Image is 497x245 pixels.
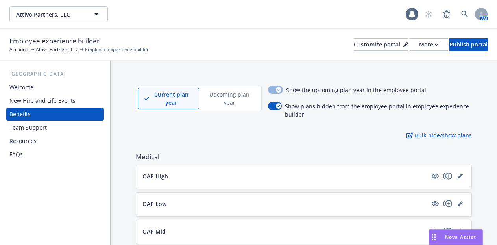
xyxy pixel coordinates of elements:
div: More [419,39,438,50]
button: More [410,38,448,51]
a: copyPlus [443,199,453,208]
a: Benefits [6,108,104,121]
div: New Hire and Life Events [9,95,76,107]
a: Search [457,6,473,22]
p: Current plan year [150,90,192,107]
a: Welcome [6,81,104,94]
p: OAP Low [142,200,166,208]
a: Team Support [6,121,104,134]
button: OAP Mid [142,227,427,236]
a: copyPlus [443,226,453,236]
div: Welcome [9,81,33,94]
a: copyPlus [443,171,453,181]
button: OAP High [142,172,427,180]
div: Customize portal [354,39,408,50]
div: FAQs [9,148,23,161]
p: OAP Mid [142,227,166,236]
button: Nova Assist [429,229,483,245]
a: editPencil [456,171,465,181]
a: visible [430,226,440,236]
a: editPencil [456,226,465,236]
div: [GEOGRAPHIC_DATA] [6,70,104,78]
div: Publish portal [449,39,488,50]
div: Drag to move [429,230,439,245]
span: Nova Assist [445,234,476,240]
a: Start snowing [421,6,436,22]
span: Show plans hidden from the employee portal in employee experience builder [285,102,472,119]
button: OAP Low [142,200,427,208]
a: New Hire and Life Events [6,95,104,107]
p: Upcoming plan year [206,90,253,107]
div: Resources [9,135,37,147]
button: Publish portal [449,38,488,51]
span: Employee experience builder [85,46,149,53]
p: Bulk hide/show plans [406,131,472,139]
span: Medical [136,152,472,161]
button: Customize portal [354,38,408,51]
p: OAP High [142,172,168,180]
a: FAQs [6,148,104,161]
a: Attivo Partners, LLC [36,46,79,53]
span: Employee experience builder [9,36,100,46]
a: Report a Bug [439,6,455,22]
a: Accounts [9,46,30,53]
span: Attivo Partners, LLC [16,10,84,19]
a: Resources [6,135,104,147]
button: Attivo Partners, LLC [9,6,108,22]
a: visible [430,171,440,181]
div: Benefits [9,108,31,121]
span: Show the upcoming plan year in the employee portal [286,86,426,96]
a: visible [430,199,440,208]
div: Team Support [9,121,47,134]
a: editPencil [456,199,465,208]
